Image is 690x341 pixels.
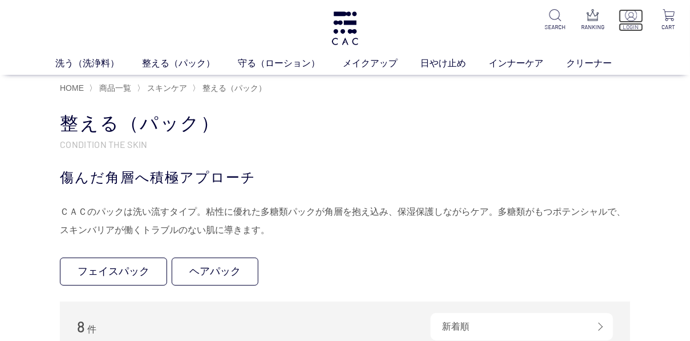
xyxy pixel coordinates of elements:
[89,83,134,94] li: 〉
[656,23,681,31] p: CART
[420,57,489,70] a: 日やけ止め
[202,83,266,93] span: 整える（パック）
[145,83,187,93] a: スキンケア
[343,57,420,70] a: メイクアップ
[97,83,131,93] a: 商品一覧
[192,83,269,94] li: 〉
[543,23,567,31] p: SEARCH
[543,9,567,31] a: SEARCH
[330,11,360,45] img: logo
[60,203,630,239] div: ＣＡＣのパックは洗い流すタイプ。粘性に優れた多糖類パックが角層を抱え込み、保湿保護しながらケア。多糖類がもつポテンシャルで、スキンバリアが働くトラブルのない肌に導きます。
[55,57,142,70] a: 洗う（洗浄料）
[60,258,167,286] a: フェイスパック
[77,318,85,335] span: 8
[99,83,131,93] span: 商品一覧
[581,23,605,31] p: RANKING
[60,138,630,150] p: CONDITION THE SKIN
[656,9,681,31] a: CART
[619,9,643,31] a: LOGIN
[137,83,190,94] li: 〉
[87,324,96,334] span: 件
[200,83,266,93] a: 整える（パック）
[60,83,84,93] a: HOME
[566,57,635,70] a: クリーナー
[619,23,643,31] p: LOGIN
[581,9,605,31] a: RANKING
[142,57,238,70] a: 整える（パック）
[431,313,613,340] div: 新着順
[489,57,566,70] a: インナーケア
[60,111,630,136] h1: 整える（パック）
[147,83,187,93] span: スキンケア
[60,167,630,188] div: 傷んだ角層へ積極アプローチ
[238,57,343,70] a: 守る（ローション）
[172,258,258,286] a: ヘアパック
